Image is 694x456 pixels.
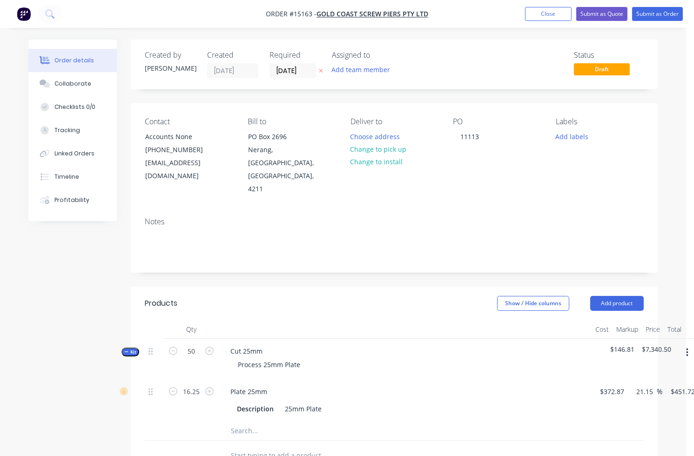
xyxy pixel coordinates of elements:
button: Change to pick up [345,143,411,155]
div: Qty [163,320,219,339]
button: Order details [28,49,117,72]
div: Profitability [54,196,89,204]
div: PO Box 2696 [248,130,325,143]
div: Created [207,51,258,60]
button: Linked Orders [28,142,117,165]
div: Deliver to [350,117,438,126]
div: Created by [145,51,196,60]
button: Kit [121,348,139,356]
button: Checklists 0/0 [28,95,117,119]
div: Products [145,298,177,309]
div: PO Box 2696Nerang, [GEOGRAPHIC_DATA], [GEOGRAPHIC_DATA], 4211 [240,130,333,196]
div: Process 25mm Plate [230,358,308,371]
div: [PHONE_NUMBER] [145,143,222,156]
div: Description [233,402,277,416]
div: 25mm Plate [281,402,325,416]
button: Choose address [345,130,404,142]
div: Plate 25mm [223,385,275,398]
button: Close [525,7,572,21]
div: Accounts None [145,130,222,143]
div: Accounts None[PHONE_NUMBER][EMAIL_ADDRESS][DOMAIN_NAME] [137,130,230,183]
div: Order details [54,56,94,65]
div: Status [574,51,644,60]
button: Submit as Order [632,7,683,21]
span: Kit [124,349,136,355]
div: Markup [613,320,642,339]
button: Timeline [28,165,117,188]
div: Collaborate [54,80,91,88]
span: Order #15163 - [266,10,317,19]
div: PO [453,117,541,126]
div: [EMAIL_ADDRESS][DOMAIN_NAME] [145,156,222,182]
button: Tracking [28,119,117,142]
button: Change to install [345,155,407,168]
button: Add product [590,296,644,311]
button: Profitability [28,188,117,212]
button: Collaborate [28,72,117,95]
button: Show / Hide columns [497,296,569,311]
input: Search... [230,422,417,440]
div: Assigned to [332,51,425,60]
div: Cut 25mm [223,344,270,358]
div: Contact [145,117,233,126]
div: Checklists 0/0 [54,103,95,111]
div: [PERSON_NAME] [145,63,196,73]
img: Factory [17,7,31,21]
span: Draft [574,63,630,75]
span: % [657,386,662,397]
span: $7,340.50 [642,344,671,354]
div: Cost [592,320,613,339]
div: 11113 [453,130,486,143]
a: Gold Coast Screw Piers Pty Ltd [317,10,428,19]
button: Add team member [332,63,395,76]
div: Labels [556,117,644,126]
div: Bill to [248,117,336,126]
div: Required [270,51,321,60]
div: Linked Orders [54,149,94,158]
div: Nerang, [GEOGRAPHIC_DATA], [GEOGRAPHIC_DATA], 4211 [248,143,325,195]
div: Tracking [54,126,80,134]
div: Notes [145,217,644,226]
div: Timeline [54,173,79,181]
button: Add labels [551,130,593,142]
button: Add team member [327,63,395,76]
span: $146.81 [610,344,634,354]
div: Price [642,320,664,339]
div: Total [664,320,685,339]
button: Submit as Quote [576,7,627,21]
